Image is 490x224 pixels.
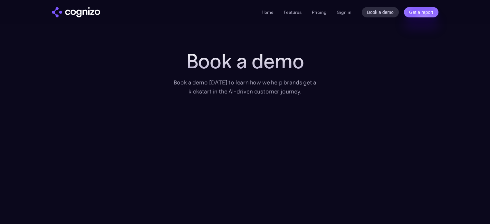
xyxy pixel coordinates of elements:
img: cognizo logo [52,7,100,17]
a: Features [284,9,302,15]
a: home [52,7,100,17]
h1: Book a demo [165,50,326,73]
a: Book a demo [362,7,399,17]
div: Book a demo [DATE] to learn how we help brands get a kickstart in the AI-driven customer journey. [165,78,326,96]
a: Pricing [312,9,327,15]
a: Get a report [404,7,438,17]
a: Sign in [337,8,351,16]
a: Home [262,9,274,15]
